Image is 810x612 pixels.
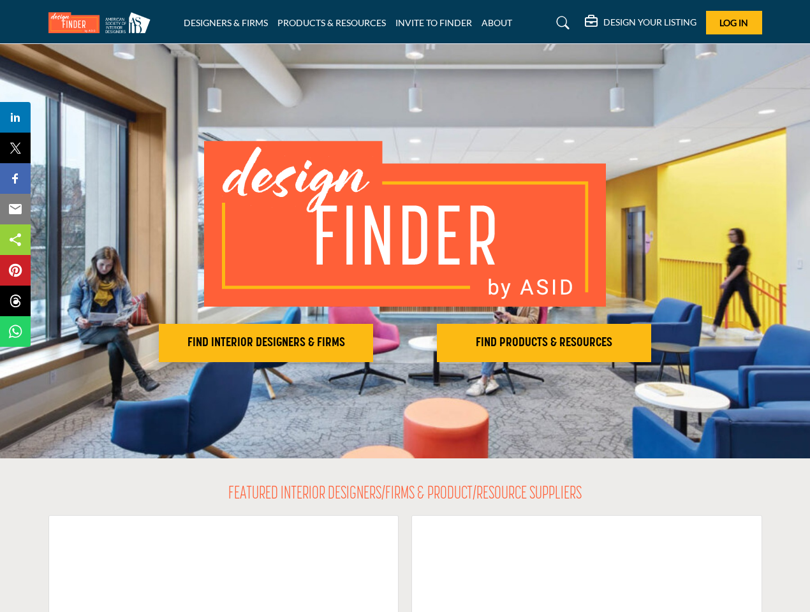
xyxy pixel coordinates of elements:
[395,17,472,28] a: INVITE TO FINDER
[204,141,606,307] img: image
[719,17,748,28] span: Log In
[441,335,647,351] h2: FIND PRODUCTS & RESOURCES
[482,17,512,28] a: ABOUT
[437,324,651,362] button: FIND PRODUCTS & RESOURCES
[544,13,578,33] a: Search
[277,17,386,28] a: PRODUCTS & RESOURCES
[706,11,762,34] button: Log In
[163,335,369,351] h2: FIND INTERIOR DESIGNERS & FIRMS
[603,17,696,28] h5: DESIGN YOUR LISTING
[228,484,582,506] h2: FEATURED INTERIOR DESIGNERS/FIRMS & PRODUCT/RESOURCE SUPPLIERS
[159,324,373,362] button: FIND INTERIOR DESIGNERS & FIRMS
[184,17,268,28] a: DESIGNERS & FIRMS
[48,12,157,33] img: Site Logo
[585,15,696,31] div: DESIGN YOUR LISTING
